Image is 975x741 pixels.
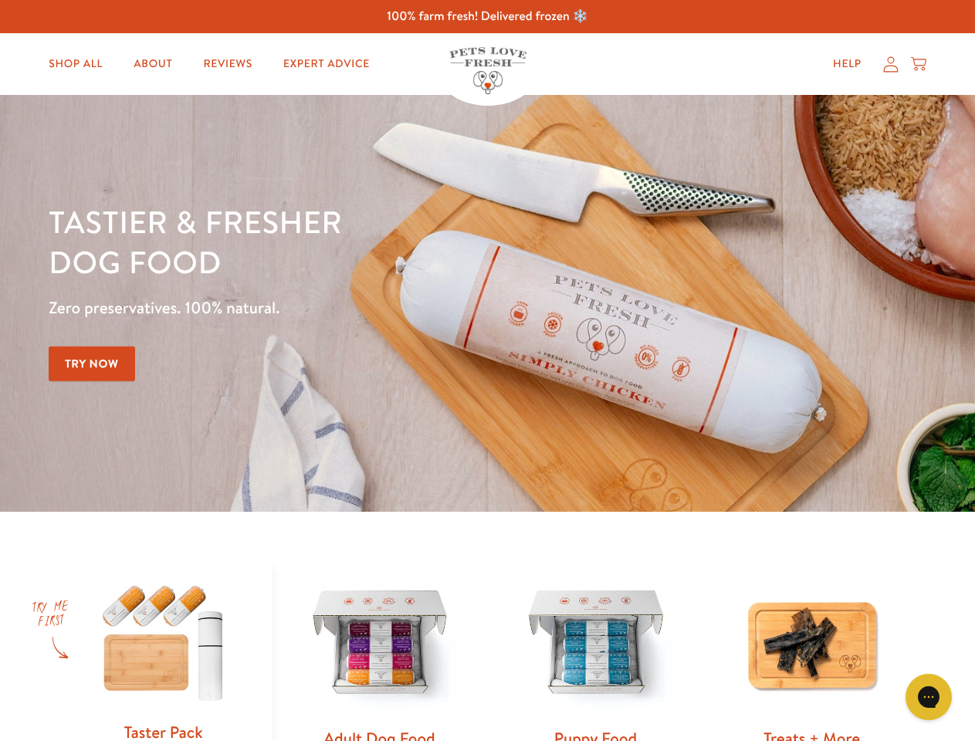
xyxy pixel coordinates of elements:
[271,49,382,80] a: Expert Advice
[191,49,264,80] a: Reviews
[449,47,526,94] img: Pets Love Fresh
[121,49,185,80] a: About
[36,49,115,80] a: Shop All
[49,294,634,322] p: Zero preservatives. 100% natural.
[898,668,960,726] iframe: Gorgias live chat messenger
[49,347,135,381] a: Try Now
[49,201,634,282] h1: Tastier & fresher dog food
[821,49,874,80] a: Help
